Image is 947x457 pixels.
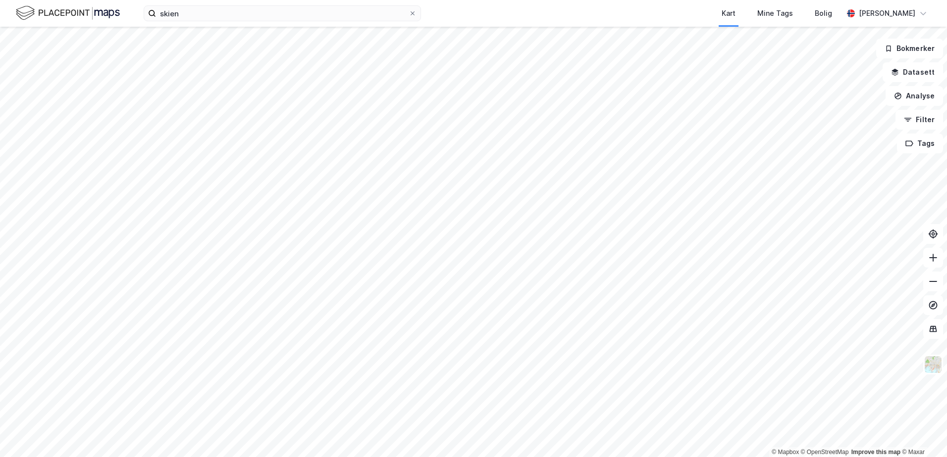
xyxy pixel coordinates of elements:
input: Søk på adresse, matrikkel, gårdeiere, leietakere eller personer [156,6,409,21]
div: [PERSON_NAME] [859,7,915,19]
div: Kart [722,7,736,19]
button: Analyse [886,86,943,106]
a: Improve this map [851,449,900,456]
button: Filter [895,110,943,130]
div: Mine Tags [757,7,793,19]
img: logo.f888ab2527a4732fd821a326f86c7f29.svg [16,4,120,22]
img: Z [924,355,943,374]
a: OpenStreetMap [801,449,849,456]
a: Mapbox [772,449,799,456]
button: Tags [897,134,943,153]
div: Bolig [815,7,832,19]
iframe: Chat Widget [897,410,947,457]
button: Bokmerker [876,39,943,58]
button: Datasett [883,62,943,82]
